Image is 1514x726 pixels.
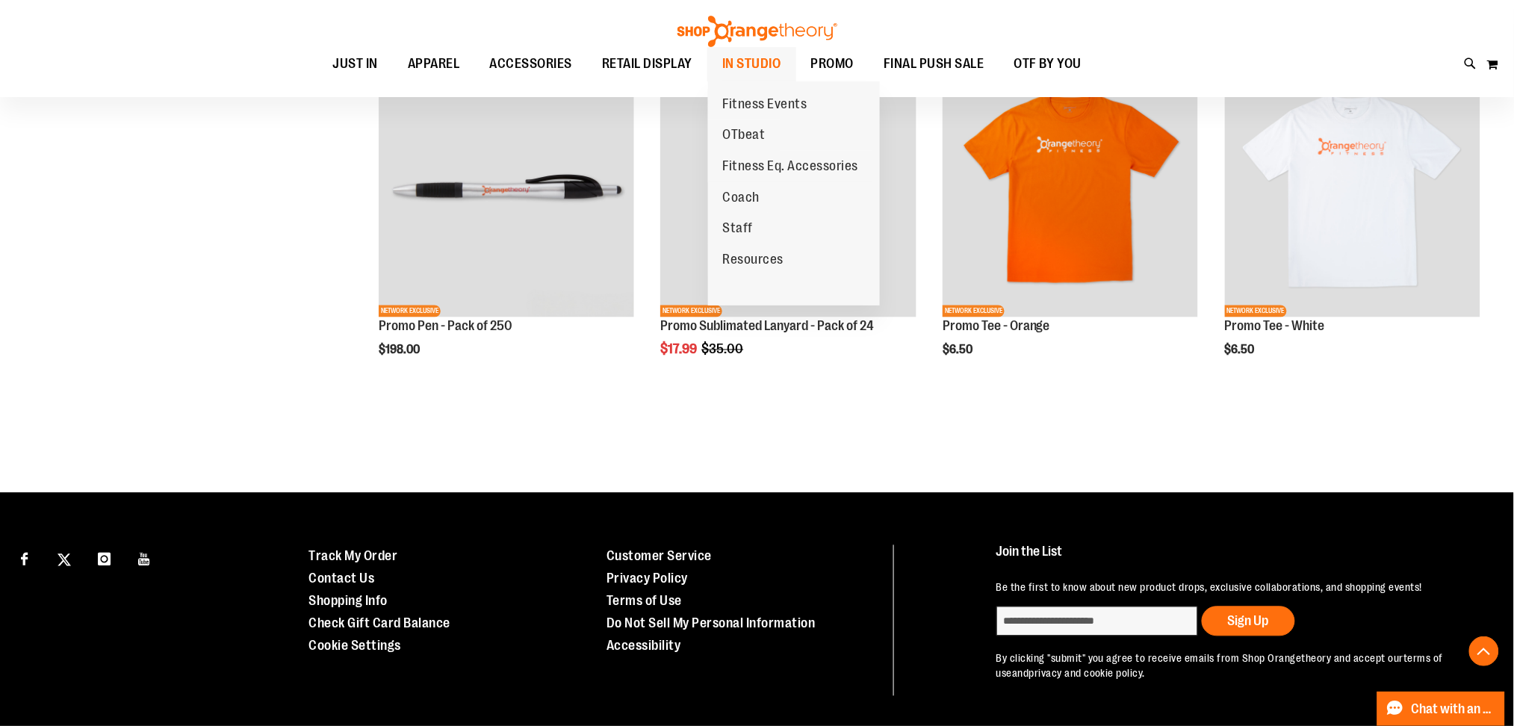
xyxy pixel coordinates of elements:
[379,62,634,317] img: Product image for Pen - Pack of 250
[1377,692,1506,726] button: Chat with an Expert
[660,305,722,317] span: NETWORK EXCLUSIVE
[723,252,784,270] span: Resources
[722,47,781,81] span: IN STUDIO
[1029,668,1146,680] a: privacy and cookie policy.
[490,47,573,81] span: ACCESSORIES
[606,594,682,609] a: Terms of Use
[52,545,78,571] a: Visit our X page
[606,549,712,564] a: Customer Service
[1225,305,1287,317] span: NETWORK EXCLUSIVE
[723,96,807,115] span: Fitness Events
[723,190,760,208] span: Coach
[811,47,854,81] span: PROMO
[996,651,1479,681] p: By clicking "submit" you agree to receive emails from Shop Orangetheory and accept our and
[653,55,923,395] div: product
[943,305,1005,317] span: NETWORK EXCLUSIVE
[723,158,859,177] span: Fitness Eq. Accessories
[660,62,916,320] a: Product image for Sublimated Lanyard - Pack of 24SALENETWORK EXCLUSIVE
[1228,614,1269,629] span: Sign Up
[408,47,460,81] span: APPAREL
[943,319,1050,334] a: Promo Tee - Orange
[996,545,1479,573] h4: Join the List
[379,305,441,317] span: NETWORK EXCLUSIVE
[943,62,1198,320] a: Product image for Orange Promo TeeNEWNETWORK EXCLUSIVE
[11,545,37,571] a: Visit our Facebook page
[379,344,422,357] span: $198.00
[943,344,975,357] span: $6.50
[660,319,874,334] a: Promo Sublimated Lanyard - Pack of 24
[1217,55,1488,395] div: product
[371,55,642,395] div: product
[935,55,1206,395] div: product
[91,545,117,571] a: Visit our Instagram page
[1202,606,1295,636] button: Sign Up
[1225,319,1325,334] a: Promo Tee - White
[379,319,512,334] a: Promo Pen - Pack of 250
[701,342,745,357] span: $35.00
[675,16,840,47] img: Shop Orangetheory
[723,220,754,239] span: Staff
[309,639,402,654] a: Cookie Settings
[1225,62,1480,320] a: Product image for White Promo TeeNEWNETWORK EXCLUSIVE
[131,545,158,571] a: Visit our Youtube page
[379,62,634,320] a: Product image for Pen - Pack of 250NETWORK EXCLUSIVE
[606,616,816,631] a: Do Not Sell My Personal Information
[884,47,984,81] span: FINAL PUSH SALE
[606,639,681,654] a: Accessibility
[723,127,766,146] span: OTbeat
[1412,702,1496,716] span: Chat with an Expert
[1469,636,1499,666] button: Back To Top
[309,616,451,631] a: Check Gift Card Balance
[309,594,388,609] a: Shopping Info
[309,571,375,586] a: Contact Us
[333,47,379,81] span: JUST IN
[996,606,1198,636] input: enter email
[58,553,71,567] img: Twitter
[660,62,916,317] img: Product image for Sublimated Lanyard - Pack of 24
[943,62,1198,317] img: Product image for Orange Promo Tee
[1014,47,1082,81] span: OTF BY YOU
[996,580,1479,595] p: Be the first to know about new product drops, exclusive collaborations, and shopping events!
[602,47,692,81] span: RETAIL DISPLAY
[606,571,688,586] a: Privacy Policy
[660,342,699,357] span: $17.99
[309,549,398,564] a: Track My Order
[1225,344,1257,357] span: $6.50
[1225,62,1480,317] img: Product image for White Promo Tee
